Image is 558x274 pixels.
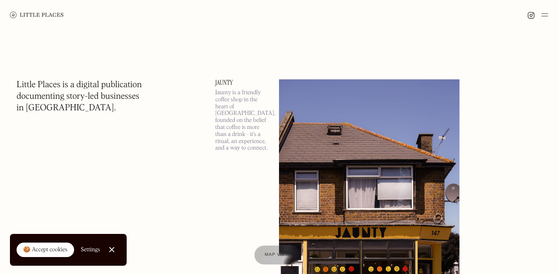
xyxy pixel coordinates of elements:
a: Jaunty [215,79,269,86]
a: Close Cookie Popup [103,241,120,258]
span: Map view [265,253,290,257]
a: Map view [254,245,300,264]
h1: Little Places is a digital publication documenting story-led businesses in [GEOGRAPHIC_DATA]. [17,79,142,114]
div: 🍪 Accept cookies [23,246,67,254]
div: Settings [81,247,100,253]
a: Settings [81,241,100,259]
p: Jaunty is a friendly coffee shop in the heart of [GEOGRAPHIC_DATA], founded on the belief that co... [215,89,269,152]
a: 🍪 Accept cookies [17,243,74,257]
